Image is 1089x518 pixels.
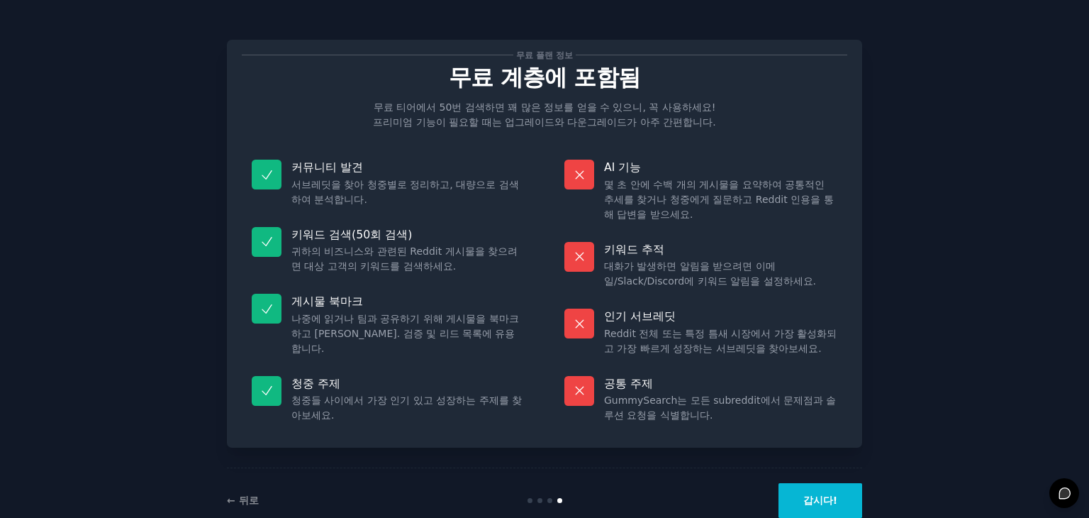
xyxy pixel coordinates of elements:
font: Reddit 전체 또는 특정 틈새 시장에서 가장 활성화되고 가장 빠르게 성장하는 서브레딧을 찾아보세요. [604,328,837,354]
font: 무료 플랜 정보 [516,50,574,60]
font: 키워드 추적 [604,243,664,256]
font: 커뮤니티 발견 [291,160,363,174]
font: 인기 서브레딧 [604,309,676,323]
font: 나중에 읽거나 팀과 공유하기 위해 게시물을 북마크하고 [PERSON_NAME]. 검증 및 리드 목록에 유용합니다. [291,313,519,354]
font: 프리미엄 기능이 필요할 때는 업그레이드와 다운그레이드가 아주 간편합니다. [373,116,716,128]
font: 키워드 검색(50회 검색) [291,228,412,241]
a: ← 뒤로 [227,495,259,506]
font: GummySearch는 모든 subreddit에서 문제점과 솔루션 요청을 식별합니다. [604,395,836,421]
button: 갑시다! [778,483,862,518]
font: 무료 티어에서 50번 검색하면 꽤 많은 정보를 얻을 수 있으니, 꼭 사용하세요! [374,101,716,113]
font: 청중 주제 [291,377,340,390]
font: AI 기능 [604,160,641,174]
font: 대화가 발생하면 알림을 받으려면 이메일/Slack/Discord에 키워드 알림을 설정하세요. [604,260,816,287]
font: 무료 계층에 포함됨 [449,65,640,90]
font: 귀하의 비즈니스와 관련된 Reddit 게시물을 찾으려면 대상 고객의 키워드를 검색하세요. [291,246,518,272]
font: 게시물 북마크 [291,294,363,308]
font: 몇 초 안에 수백 개의 게시물을 요약하여 공통적인 추세를 찾거나 청중에게 질문하고 Reddit 인용을 통해 답변을 받으세요. [604,179,834,220]
font: 갑시다! [803,495,837,506]
font: 청중들 사이에서 가장 인기 있고 성장하는 주제를 찾아보세요. [291,395,522,421]
font: 서브레딧을 찾아 청중별로 정리하고, 대량으로 검색하여 분석합니다. [291,179,519,205]
font: 공통 주제 [604,377,653,390]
